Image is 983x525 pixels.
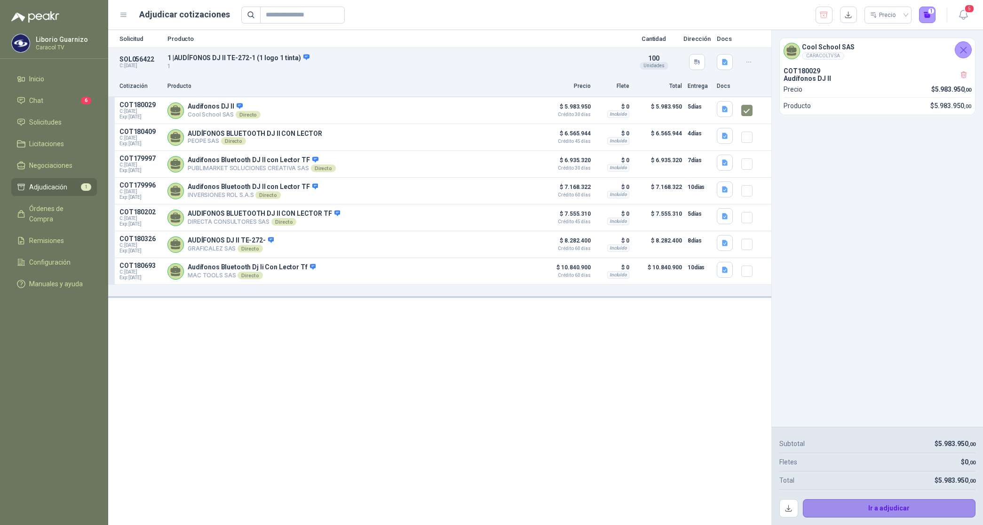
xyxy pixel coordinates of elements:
[717,82,736,91] p: Docs
[607,110,629,118] div: Incluido
[635,155,682,173] p: $ 6.935.320
[119,114,162,120] span: Exp: [DATE]
[11,135,97,153] a: Licitaciones
[802,52,844,60] div: CARACOLTV SA
[167,82,538,91] p: Producto
[544,166,591,171] span: Crédito 30 días
[635,262,682,281] p: $ 10.840.900
[596,82,629,91] p: Flete
[544,273,591,278] span: Crédito 60 días
[119,248,162,254] span: Exp: [DATE]
[119,109,162,114] span: C: [DATE]
[11,200,97,228] a: Órdenes de Compra
[139,8,230,21] h1: Adjudicar cotizaciones
[965,458,975,466] span: 0
[36,45,95,50] p: Caracol TV
[717,36,736,42] p: Docs
[919,7,936,24] button: 1
[688,181,711,193] p: 10 días
[870,8,897,22] div: Precio
[607,271,629,279] div: Incluido
[596,101,629,112] p: $ 0
[688,101,711,112] p: 5 días
[311,165,336,172] div: Directo
[81,183,91,191] span: 1
[188,236,274,245] p: AUDÍFONOS DJ II TE-272-
[29,95,43,106] span: Chat
[119,216,162,221] span: C: [DATE]
[238,272,262,279] div: Directo
[29,117,62,127] span: Solicitudes
[803,499,976,518] button: Ir a adjudicar
[635,101,682,120] p: $ 5.983.950
[188,111,261,118] p: Cool School SAS
[596,155,629,166] p: $ 0
[11,113,97,131] a: Solicitudes
[688,155,711,166] p: 7 días
[167,54,625,62] p: 1 | AUDÍFONOS DJ II TE-272-1 (1 logo 1 tinta)
[688,128,711,139] p: 4 días
[544,101,591,117] p: $ 5.983.950
[188,130,322,137] p: AUDÍFONOS BLUETOOTH DJ II CON LECTOR
[221,137,246,145] div: Directo
[119,269,162,275] span: C: [DATE]
[955,7,972,24] button: 5
[607,164,629,172] div: Incluido
[119,275,162,281] span: Exp: [DATE]
[784,101,811,111] p: Producto
[188,210,340,218] p: AUDIFONOS BLUETOOTH DJ II CON LECTOR TF
[544,155,591,171] p: $ 6.935.320
[640,62,668,70] div: Unidades
[11,253,97,271] a: Configuración
[784,67,971,75] p: COT180029
[11,70,97,88] a: Inicio
[119,141,162,147] span: Exp: [DATE]
[930,101,971,111] p: $
[544,82,591,91] p: Precio
[961,457,975,467] p: $
[11,178,97,196] a: Adjudicación1
[635,181,682,200] p: $ 7.168.322
[544,181,591,197] p: $ 7.168.322
[968,441,975,447] span: ,00
[81,97,91,104] span: 6
[29,160,72,171] span: Negociaciones
[934,102,971,110] span: 5.983.950
[167,36,625,42] p: Producto
[596,208,629,219] p: $ 0
[119,155,162,162] p: COT179997
[596,235,629,246] p: $ 0
[119,55,162,63] p: SOL056422
[188,137,322,145] p: PEOPE SAS
[607,137,629,145] div: Incluido
[596,181,629,193] p: $ 0
[635,235,682,254] p: $ 8.282.400
[544,262,591,278] p: $ 10.840.900
[271,218,296,226] div: Directo
[544,193,591,197] span: Crédito 60 días
[648,55,659,62] span: 100
[11,92,97,110] a: Chat6
[935,475,975,486] p: $
[635,82,682,91] p: Total
[119,168,162,173] span: Exp: [DATE]
[964,103,971,110] span: ,00
[596,128,629,139] p: $ 0
[596,262,629,273] p: $ 0
[968,460,975,466] span: ,00
[119,101,162,109] p: COT180029
[779,475,794,486] p: Total
[683,36,711,42] p: Dirección
[119,262,162,269] p: COT180693
[188,218,340,226] p: DIRECTA CONSULTORES SAS
[29,139,64,149] span: Licitaciones
[188,245,274,252] p: GRAFICALEZ SAS
[779,457,797,467] p: Fletes
[119,162,162,168] span: C: [DATE]
[29,279,83,289] span: Manuales y ayuda
[968,478,975,484] span: ,00
[607,191,629,198] div: Incluido
[36,36,95,43] p: Liborio Guarnizo
[938,440,975,447] span: 5.983.950
[29,74,44,84] span: Inicio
